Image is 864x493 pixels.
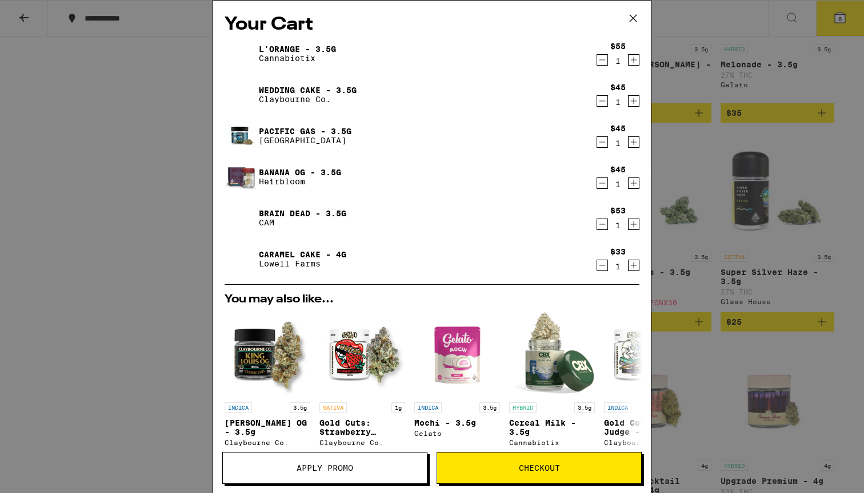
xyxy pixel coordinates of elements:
[259,250,346,259] a: Caramel Cake - 4g
[225,294,639,305] h2: You may also like...
[225,79,257,111] img: Wedding Cake - 3.5g
[259,127,351,136] a: Pacific Gas - 3.5g
[610,42,626,51] div: $55
[610,165,626,174] div: $45
[259,45,336,54] a: L'Orange - 3.5g
[604,402,631,413] p: INDICA
[225,202,257,234] img: Brain Dead - 3.5g
[225,418,310,437] p: [PERSON_NAME] OG - 3.5g
[319,311,405,397] img: Claybourne Co. - Gold Cuts: Strawberry C.R.E.A.M.- 3.5g
[297,464,353,472] span: Apply Promo
[610,221,626,230] div: 1
[597,95,608,107] button: Decrement
[414,311,500,452] a: Open page for Mochi - 3.5g from Gelato
[509,311,595,452] a: Open page for Cereal Milk - 3.5g from Cannabiotix
[509,311,595,397] img: Cannabiotix - Cereal Milk - 3.5g
[259,86,357,95] a: Wedding Cake - 3.5g
[610,206,626,215] div: $53
[437,452,642,484] button: Checkout
[319,402,347,413] p: SATIVA
[610,247,626,256] div: $33
[391,402,405,413] p: 1g
[597,177,608,189] button: Decrement
[597,136,608,148] button: Decrement
[628,260,639,271] button: Increment
[414,402,442,413] p: INDICA
[574,402,595,413] p: 3.5g
[319,418,405,437] p: Gold Cuts: Strawberry C.R.E.A.M.- 3.5g
[597,260,608,271] button: Decrement
[7,8,82,17] span: Hi. Need any help?
[259,259,346,268] p: Lowell Farms
[259,177,341,186] p: Heirbloom
[628,95,639,107] button: Increment
[610,56,626,66] div: 1
[222,452,427,484] button: Apply Promo
[509,418,595,437] p: Cereal Milk - 3.5g
[604,418,690,437] p: Gold Cuts: The Judge - 3.5g
[225,38,257,70] img: L'Orange - 3.5g
[225,311,310,397] img: Claybourne Co. - King Louis OG - 3.5g
[259,54,336,63] p: Cannabiotix
[259,209,346,218] a: Brain Dead - 3.5g
[610,124,626,133] div: $45
[509,439,595,446] div: Cannabiotix
[628,136,639,148] button: Increment
[597,219,608,230] button: Decrement
[414,311,500,397] img: Gelato - Mochi - 3.5g
[597,54,608,66] button: Decrement
[225,311,310,452] a: Open page for King Louis OG - 3.5g from Claybourne Co.
[319,439,405,446] div: Claybourne Co.
[604,311,690,452] a: Open page for Gold Cuts: The Judge - 3.5g from Claybourne Co.
[259,218,346,227] p: CAM
[509,402,537,413] p: HYBRID
[610,262,626,271] div: 1
[604,439,690,446] div: Claybourne Co.
[610,139,626,148] div: 1
[225,120,257,152] img: Pacific Gas - 3.5g
[610,98,626,107] div: 1
[290,402,310,413] p: 3.5g
[259,95,357,104] p: Claybourne Co.
[319,311,405,452] a: Open page for Gold Cuts: Strawberry C.R.E.A.M.- 3.5g from Claybourne Co.
[610,180,626,189] div: 1
[225,439,310,446] div: Claybourne Co.
[519,464,560,472] span: Checkout
[259,136,351,145] p: [GEOGRAPHIC_DATA]
[628,177,639,189] button: Increment
[414,418,500,427] p: Mochi - 3.5g
[225,12,639,38] h2: Your Cart
[628,219,639,230] button: Increment
[225,402,252,413] p: INDICA
[414,430,500,437] div: Gelato
[610,83,626,92] div: $45
[604,311,690,397] img: Claybourne Co. - Gold Cuts: The Judge - 3.5g
[628,54,639,66] button: Increment
[259,168,341,177] a: Banana OG - 3.5g
[225,243,257,275] img: Caramel Cake - 4g
[479,402,500,413] p: 3.5g
[225,161,257,193] img: Banana OG - 3.5g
